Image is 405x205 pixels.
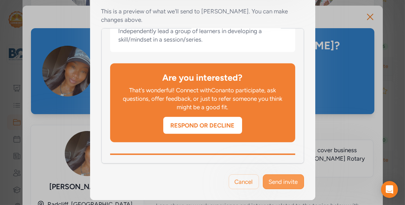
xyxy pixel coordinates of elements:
[263,174,304,189] button: Send invite
[119,86,287,111] div: That's wonderful! Connect with Conan to participate, ask questions, offer feedback, or just to re...
[163,121,242,130] div: Respond or Decline
[269,178,298,186] span: Send invite
[381,181,398,198] div: Open Intercom Messenger
[229,174,259,189] button: Cancel
[119,72,287,83] div: Are you interested?
[119,27,287,44] div: Independently lead a group of learners in developing a skill/mindset in a session/series.
[235,178,253,186] span: Cancel
[101,7,304,24] div: This is a preview of what we'll send to [PERSON_NAME]. You can make changes above.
